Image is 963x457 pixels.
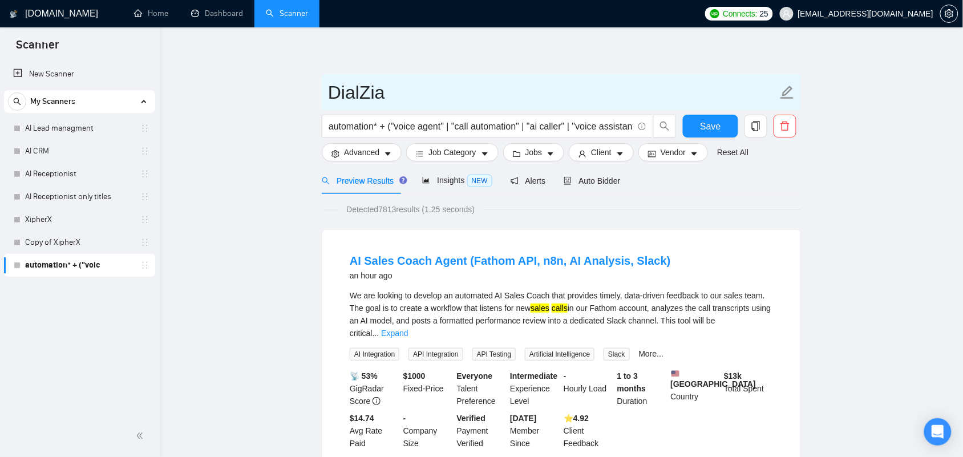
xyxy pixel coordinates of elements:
[569,143,634,161] button: userClientcaret-down
[7,37,68,60] span: Scanner
[525,146,543,159] span: Jobs
[4,63,155,86] li: New Scanner
[136,430,147,442] span: double-left
[140,147,149,156] span: holder
[924,418,952,446] div: Open Intercom Messenger
[422,176,492,185] span: Insights
[481,149,489,158] span: caret-down
[331,149,339,158] span: setting
[8,92,26,111] button: search
[511,177,519,185] span: notification
[347,412,401,450] div: Avg Rate Paid
[745,121,767,131] span: copy
[9,98,26,106] span: search
[347,370,401,407] div: GigRadar Score
[661,146,686,159] span: Vendor
[25,231,133,254] a: Copy of XipherX
[457,371,493,381] b: Everyone
[638,123,646,130] span: info-circle
[561,412,615,450] div: Client Feedback
[503,143,565,161] button: folderJobscaret-down
[134,9,168,18] a: homeHome
[322,176,404,185] span: Preview Results
[604,348,629,361] span: Slack
[30,90,75,113] span: My Scanners
[690,149,698,158] span: caret-down
[783,10,791,18] span: user
[723,7,757,20] span: Connects:
[406,143,498,161] button: barsJob Categorycaret-down
[457,414,486,423] b: Verified
[774,115,796,137] button: delete
[416,149,424,158] span: bars
[564,414,589,423] b: ⭐️ 4.92
[671,370,679,378] img: 🇺🇸
[25,117,133,140] a: AI Lead managment
[531,304,549,313] mark: sales
[700,119,721,134] span: Save
[654,121,675,131] span: search
[344,146,379,159] span: Advanced
[525,348,594,361] span: Artificial Intelligence
[398,175,408,185] div: Tooltip anchor
[511,176,546,185] span: Alerts
[140,238,149,247] span: holder
[710,9,719,18] img: upwork-logo.png
[191,9,243,18] a: dashboardDashboard
[401,412,455,450] div: Company Size
[350,254,671,267] a: AI Sales Coach Agent (Fathom API, n8n, AI Analysis, Slack)
[401,370,455,407] div: Fixed-Price
[428,146,476,159] span: Job Category
[10,5,18,23] img: logo
[350,414,374,423] b: $14.74
[774,121,796,131] span: delete
[373,397,381,405] span: info-circle
[381,329,408,338] a: Expand
[322,177,330,185] span: search
[508,370,561,407] div: Experience Level
[722,370,775,407] div: Total Spent
[648,149,656,158] span: idcard
[940,5,958,23] button: setting
[653,115,676,137] button: search
[508,412,561,450] div: Member Since
[578,149,586,158] span: user
[25,208,133,231] a: XipherX
[373,329,379,338] span: ...
[140,215,149,224] span: holder
[350,348,399,361] span: AI Integration
[683,115,738,137] button: Save
[552,304,568,313] mark: calls
[638,143,708,161] button: idcardVendorcaret-down
[338,203,483,216] span: Detected 7813 results (1.25 seconds)
[25,163,133,185] a: AI Receptionist
[472,348,516,361] span: API Testing
[403,414,406,423] b: -
[564,177,572,185] span: robot
[564,176,620,185] span: Auto Bidder
[760,7,768,20] span: 25
[617,371,646,393] b: 1 to 3 months
[140,192,149,201] span: holder
[455,412,508,450] div: Payment Verified
[510,414,536,423] b: [DATE]
[561,370,615,407] div: Hourly Load
[455,370,508,407] div: Talent Preference
[671,370,756,389] b: [GEOGRAPHIC_DATA]
[744,115,767,137] button: copy
[564,371,567,381] b: -
[467,175,492,187] span: NEW
[329,119,633,134] input: Search Freelance Jobs...
[941,9,958,18] span: setting
[547,149,555,158] span: caret-down
[717,146,748,159] a: Reset All
[384,149,392,158] span: caret-down
[350,269,671,282] div: an hour ago
[780,85,795,100] span: edit
[639,349,664,358] a: More...
[266,9,308,18] a: searchScanner
[615,370,669,407] div: Duration
[140,169,149,179] span: holder
[408,348,463,361] span: API Integration
[4,90,155,277] li: My Scanners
